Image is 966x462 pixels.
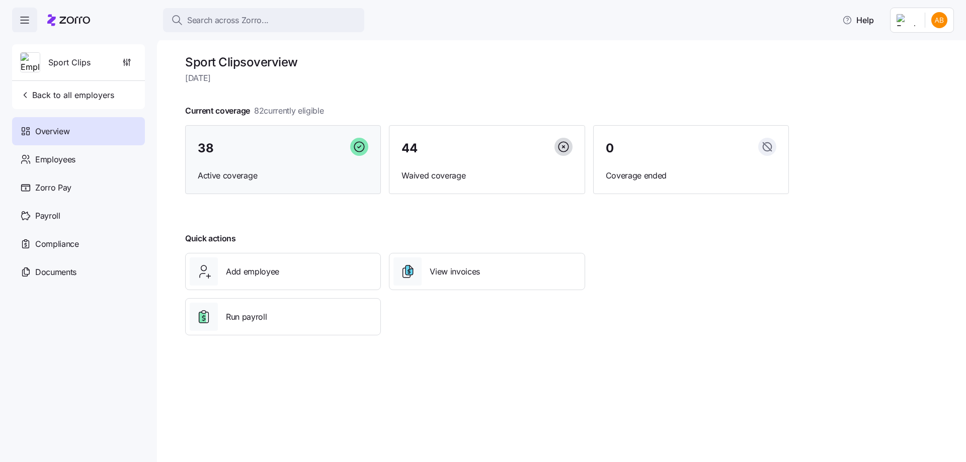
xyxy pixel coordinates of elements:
[606,169,776,182] span: Coverage ended
[12,173,145,202] a: Zorro Pay
[12,230,145,258] a: Compliance
[198,142,213,154] span: 38
[185,105,324,117] span: Current coverage
[187,14,269,27] span: Search across Zorro...
[12,258,145,286] a: Documents
[16,85,118,105] button: Back to all employers
[12,202,145,230] a: Payroll
[254,105,324,117] span: 82 currently eligible
[226,311,267,323] span: Run payroll
[185,232,236,245] span: Quick actions
[401,169,572,182] span: Waived coverage
[35,181,71,194] span: Zorro Pay
[430,265,480,278] span: View invoices
[21,53,40,73] img: Employer logo
[48,56,91,69] span: Sport Clips
[401,142,417,154] span: 44
[35,125,69,138] span: Overview
[606,142,614,154] span: 0
[834,10,882,30] button: Help
[185,54,789,70] h1: Sport Clips overview
[931,12,947,28] img: 42a6513890f28a9d591cc60790ab6045
[163,8,364,32] button: Search across Zorro...
[226,265,279,278] span: Add employee
[198,169,368,182] span: Active coverage
[20,89,114,101] span: Back to all employers
[897,14,917,26] img: Employer logo
[35,153,75,166] span: Employees
[185,72,789,84] span: [DATE]
[842,14,874,26] span: Help
[35,266,76,279] span: Documents
[35,210,60,222] span: Payroll
[35,238,79,250] span: Compliance
[12,145,145,173] a: Employees
[12,117,145,145] a: Overview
